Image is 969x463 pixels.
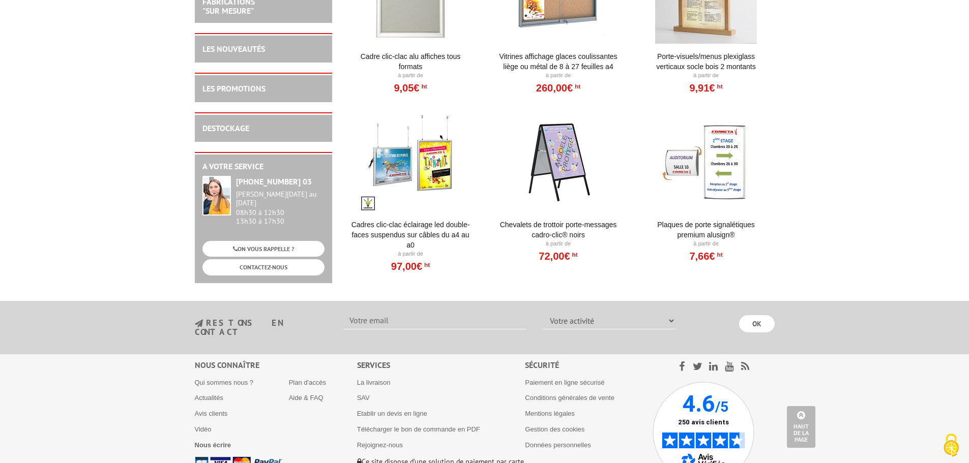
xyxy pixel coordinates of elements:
sup: HT [570,251,578,258]
a: Données personnelles [525,441,591,449]
a: Télécharger le bon de commande en PDF [357,425,480,433]
div: Sécurité [525,359,653,371]
sup: HT [715,251,722,258]
a: Porte-Visuels/Menus Plexiglass Verticaux Socle Bois 2 Montants [643,51,769,72]
div: Nous connaître [195,359,357,371]
p: À partir de [348,72,474,80]
a: Actualités [195,394,223,402]
a: DESTOCKAGE [202,123,249,133]
a: Paiement en ligne sécurisé [525,379,604,386]
a: 9,05€HT [394,85,427,91]
a: Cadres clic-clac éclairage LED double-faces suspendus sur câbles du A4 au A0 [348,220,474,250]
a: Mentions légales [525,410,575,417]
a: ON VOUS RAPPELLE ? [202,241,325,257]
sup: HT [715,83,722,90]
a: Chevalets de trottoir porte-messages Cadro-Clic® Noirs [495,220,621,240]
a: 7,66€HT [689,253,722,259]
a: Etablir un devis en ligne [357,410,427,417]
a: 260,00€HT [536,85,580,91]
a: Gestion des cookies [525,425,584,433]
p: À partir de [495,72,621,80]
a: Vidéo [195,425,212,433]
div: Services [357,359,525,371]
button: Cookies (fenêtre modale) [933,428,969,463]
a: CONTACTEZ-NOUS [202,259,325,275]
a: La livraison [357,379,391,386]
a: Avis clients [195,410,228,417]
a: Vitrines affichage glaces coulissantes liège ou métal de 8 à 27 feuilles A4 [495,51,621,72]
a: Plan d'accès [289,379,326,386]
div: 08h30 à 12h30 13h30 à 17h30 [236,190,325,225]
p: À partir de [348,250,474,258]
p: À partir de [495,240,621,248]
a: Aide & FAQ [289,394,324,402]
a: Conditions générales de vente [525,394,614,402]
sup: HT [419,83,427,90]
p: À partir de [643,72,769,80]
img: Cookies (fenêtre modale) [938,433,964,458]
a: 72,00€HT [539,253,577,259]
a: LES NOUVEAUTÉS [202,44,265,54]
h3: restons en contact [195,319,329,336]
strong: [PHONE_NUMBER] 03 [236,176,312,187]
a: Haut de la page [787,406,815,448]
input: Votre email [343,312,526,329]
sup: HT [573,83,580,90]
a: Rejoignez-nous [357,441,403,449]
a: 9,91€HT [689,85,722,91]
img: newsletter.jpg [195,319,203,328]
h2: A votre service [202,162,325,171]
input: OK [739,315,775,332]
div: [PERSON_NAME][DATE] au [DATE] [236,190,325,207]
sup: HT [422,261,430,268]
a: Cadre Clic-Clac Alu affiches tous formats [348,51,474,72]
a: LES PROMOTIONS [202,83,266,94]
img: widget-service.jpg [202,176,231,215]
a: 97,00€HT [391,263,430,269]
p: À partir de [643,240,769,248]
a: Qui sommes nous ? [195,379,254,386]
a: Nous écrire [195,441,231,449]
a: SAV [357,394,370,402]
a: Plaques de porte signalétiques Premium AluSign® [643,220,769,240]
